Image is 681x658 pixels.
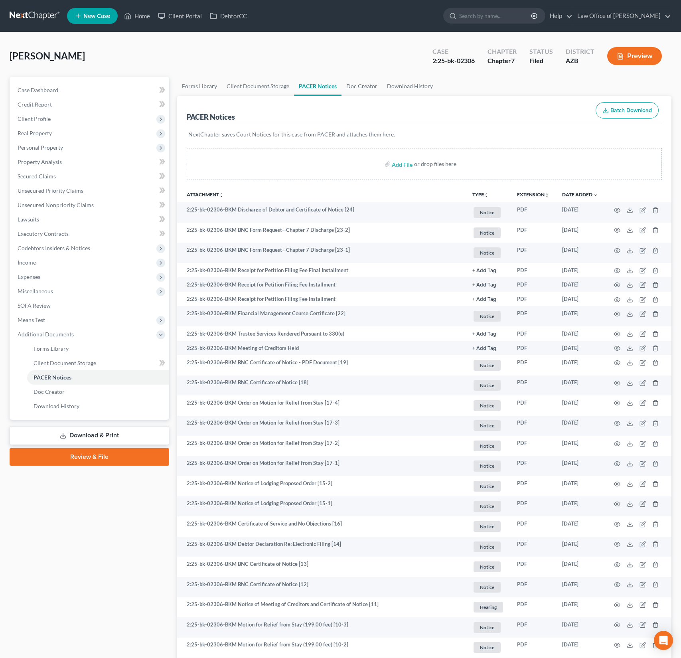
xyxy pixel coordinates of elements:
span: Real Property [18,130,52,136]
a: Review & File [10,448,169,466]
a: Notice [472,560,504,573]
td: [DATE] [556,341,604,355]
a: Doc Creator [341,77,382,96]
td: [DATE] [556,375,604,396]
a: Notice [472,226,504,239]
td: 2:25-bk-02306-BKM Receipt for Petition Filing Fee Installment [177,277,466,292]
td: PDF [511,617,556,638]
span: Notice [474,247,501,258]
td: PDF [511,341,556,355]
a: Property Analysis [11,155,169,169]
td: PDF [511,243,556,263]
td: 2:25-bk-02306-BKM Order on Motion for Relief from Stay [17-3] [177,416,466,436]
span: Notice [474,311,501,322]
span: Property Analysis [18,158,62,165]
button: + Add Tag [472,332,496,337]
td: 2:25-bk-02306-BKM Notice of Lodging Proposed Order [15-1] [177,496,466,517]
td: [DATE] [556,557,604,577]
span: Download History [34,403,79,409]
td: [DATE] [556,243,604,263]
td: [DATE] [556,326,604,341]
a: Notice [472,621,504,634]
a: Notice [472,581,504,594]
td: [DATE] [556,395,604,416]
a: + Add Tag [472,295,504,303]
td: 2:25-bk-02306-BKM Notice of Lodging Proposed Order [15-2] [177,476,466,496]
a: Forms Library [177,77,222,96]
span: Hearing [474,602,503,613]
span: Notice [474,460,501,471]
a: Notice [472,500,504,513]
a: PACER Notices [294,77,341,96]
td: [DATE] [556,577,604,597]
span: Notice [474,420,501,431]
span: Notice [474,541,501,552]
td: 2:25-bk-02306-BKM Meeting of Creditors Held [177,341,466,355]
td: PDF [511,375,556,396]
a: Date Added expand_more [562,192,598,198]
a: Notice [472,399,504,412]
td: PDF [511,306,556,326]
span: Notice [474,207,501,218]
div: Chapter [488,56,517,65]
a: Notice [472,520,504,533]
span: SOFA Review [18,302,51,309]
div: Status [529,47,553,56]
button: + Add Tag [472,346,496,351]
td: [DATE] [556,456,604,476]
td: [DATE] [556,638,604,658]
a: Notice [472,246,504,259]
a: Lawsuits [11,212,169,227]
td: [DATE] [556,263,604,277]
a: Notice [472,379,504,392]
a: Executory Contracts [11,227,169,241]
span: Notice [474,400,501,411]
span: Notice [474,582,501,593]
span: Notice [474,561,501,572]
a: Credit Report [11,97,169,112]
td: 2:25-bk-02306-BKM BNC Certificate of Notice [13] [177,557,466,577]
span: Notice [474,481,501,492]
a: Notice [472,540,504,553]
i: unfold_more [545,193,549,198]
span: Executory Contracts [18,230,69,237]
span: Miscellaneous [18,288,53,294]
i: expand_more [593,193,598,198]
span: Notice [474,360,501,371]
td: [DATE] [556,617,604,638]
span: Notice [474,521,501,532]
i: unfold_more [219,193,224,198]
td: PDF [511,436,556,456]
div: Chapter [488,47,517,56]
td: PDF [511,577,556,597]
td: PDF [511,202,556,223]
a: Download History [382,77,438,96]
td: [DATE] [556,292,604,306]
td: [DATE] [556,355,604,375]
td: PDF [511,597,556,618]
a: Notice [472,206,504,219]
td: [DATE] [556,516,604,537]
td: PDF [511,476,556,496]
a: + Add Tag [472,344,504,352]
span: Lawsuits [18,216,39,223]
td: [DATE] [556,496,604,517]
div: Filed [529,56,553,65]
a: + Add Tag [472,267,504,274]
span: 7 [511,57,515,64]
td: [DATE] [556,597,604,618]
span: Codebtors Insiders & Notices [18,245,90,251]
a: DebtorCC [206,9,251,23]
button: + Add Tag [472,268,496,273]
span: Means Test [18,316,45,323]
span: Notice [474,227,501,238]
div: Open Intercom Messenger [654,631,673,650]
td: PDF [511,557,556,577]
td: [DATE] [556,306,604,326]
td: PDF [511,277,556,292]
a: Client Portal [154,9,206,23]
span: Personal Property [18,144,63,151]
td: 2:25-bk-02306-BKM Receipt for Petition Filing Fee Final Installment [177,263,466,277]
a: Unsecured Nonpriority Claims [11,198,169,212]
a: Download History [27,399,169,413]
